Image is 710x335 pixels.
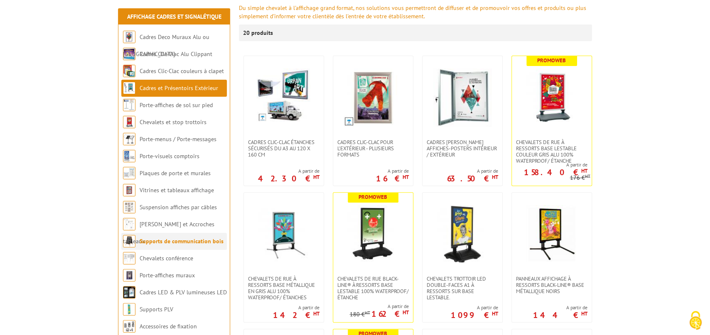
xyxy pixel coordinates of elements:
[123,220,214,245] a: [PERSON_NAME] et Accroches tableaux
[140,118,206,126] a: Chevalets et stop trottoirs
[403,174,409,181] sup: HT
[313,174,319,181] sup: HT
[123,167,135,179] img: Plaques de porte et murales
[258,168,319,174] span: A partir de
[359,193,387,201] b: Promoweb
[123,303,135,315] img: Supports PLV
[273,313,319,318] p: 142 €
[258,176,319,181] p: 42.30 €
[140,135,216,143] a: Porte-menus / Porte-messages
[123,82,135,94] img: Cadres et Présentoirs Extérieur
[123,116,135,128] img: Chevalets et stop trottoirs
[333,276,413,301] a: Chevalets de rue Black-Line® à ressorts base lestable 100% WATERPROOF/ Étanche
[123,150,135,162] img: Porte-visuels comptoirs
[433,68,491,127] img: Cadres vitrines affiches-posters intérieur / extérieur
[123,99,135,111] img: Porte-affiches de sol sur pied
[344,68,402,127] img: Cadres Clic-Clac pour l'extérieur - PLUSIEURS FORMATS
[123,133,135,145] img: Porte-menus / Porte-messages
[123,65,135,77] img: Cadres Clic-Clac couleurs à clapet
[248,139,319,158] span: Cadres Clic-Clac étanches sécurisés du A3 au 120 x 160 cm
[123,320,135,333] img: Accessoires de fixation
[451,313,498,318] p: 1099 €
[523,68,581,127] img: Chevalets de rue à ressorts base lestable couleur Gris Alu 100% waterproof/ étanche
[123,269,135,281] img: Porte-affiches muraux
[140,254,193,262] a: Chevalets conférence
[244,276,324,301] a: Chevalets de rue à ressorts base métallique en Gris Alu 100% WATERPROOF/ Étanches
[492,174,498,181] sup: HT
[427,276,498,301] span: Chevalets Trottoir LED double-faces A1 à ressorts sur base lestable.
[516,276,587,294] span: Panneaux affichage à ressorts Black-Line® base métallique Noirs
[337,276,409,301] span: Chevalets de rue Black-Line® à ressorts base lestable 100% WATERPROOF/ Étanche
[127,13,221,20] a: Affichage Cadres et Signalétique
[140,186,214,194] a: Vitrines et tableaux affichage
[537,57,566,64] b: Promoweb
[333,139,413,158] a: Cadres Clic-Clac pour l'extérieur - PLUSIEURS FORMATS
[140,101,213,109] a: Porte-affiches de sol sur pied
[524,170,587,175] p: 158.40 €
[423,139,502,158] a: Cadres [PERSON_NAME] affiches-posters intérieur / extérieur
[344,205,402,263] img: Chevalets de rue Black-Line® à ressorts base lestable 100% WATERPROOF/ Étanche
[123,184,135,196] img: Vitrines et tableaux affichage
[516,139,587,164] span: Chevalets de rue à ressorts base lestable couleur Gris Alu 100% waterproof/ étanche
[533,313,587,318] p: 144 €
[376,176,409,181] p: 16 €
[140,50,212,58] a: Cadres Clic-Clac Alu Clippant
[423,276,502,301] a: Chevalets Trottoir LED double-faces A1 à ressorts sur base lestable.
[376,168,409,174] span: A partir de
[365,310,370,315] sup: HT
[512,139,592,164] a: Chevalets de rue à ressorts base lestable couleur Gris Alu 100% waterproof/ étanche
[244,139,324,158] a: Cadres Clic-Clac étanches sécurisés du A3 au 120 x 160 cm
[140,203,217,211] a: Suspension affiches par câbles
[350,311,370,318] p: 180 €
[140,323,197,330] a: Accessoires de fixation
[239,4,592,20] div: Du simple chevalet à l'affichage grand format, nos solutions vous permettront de diffuser et de p...
[581,167,587,174] sup: HT
[140,289,227,296] a: Cadres LED & PLV lumineuses LED
[123,201,135,213] img: Suspension affiches par câbles
[248,276,319,301] span: Chevalets de rue à ressorts base métallique en Gris Alu 100% WATERPROOF/ Étanches
[427,139,498,158] span: Cadres [PERSON_NAME] affiches-posters intérieur / extérieur
[123,218,135,230] img: Cimaises et Accroches tableaux
[140,237,224,245] a: Supports de communication bois
[140,306,173,313] a: Supports PLV
[403,309,409,316] sup: HT
[337,139,409,158] span: Cadres Clic-Clac pour l'extérieur - PLUSIEURS FORMATS
[585,173,590,179] sup: HT
[140,84,218,92] a: Cadres et Présentoirs Extérieur
[255,205,313,263] img: Chevalets de rue à ressorts base métallique en Gris Alu 100% WATERPROOF/ Étanches
[433,205,491,263] img: Chevalets Trottoir LED double-faces A1 à ressorts sur base lestable.
[371,311,409,316] p: 162 €
[243,24,274,41] p: 20 produits
[512,161,587,168] span: A partir de
[570,175,590,181] p: 176 €
[257,68,311,122] img: Cadres Clic-Clac étanches sécurisés du A3 au 120 x 160 cm
[273,304,319,311] span: A partir de
[313,310,319,317] sup: HT
[350,303,409,310] span: A partir de
[681,307,710,335] button: Cookies (fenêtre modale)
[123,31,135,43] img: Cadres Deco Muraux Alu ou Bois
[451,304,498,311] span: A partir de
[492,310,498,317] sup: HT
[533,304,587,311] span: A partir de
[685,310,706,331] img: Cookies (fenêtre modale)
[140,169,211,177] a: Plaques de porte et murales
[512,276,592,294] a: Panneaux affichage à ressorts Black-Line® base métallique Noirs
[523,205,581,263] img: Panneaux affichage à ressorts Black-Line® base métallique Noirs
[123,33,209,58] a: Cadres Deco Muraux Alu ou [GEOGRAPHIC_DATA]
[447,176,498,181] p: 63.50 €
[123,252,135,264] img: Chevalets conférence
[140,271,195,279] a: Porte-affiches muraux
[447,168,498,174] span: A partir de
[123,286,135,298] img: Cadres LED & PLV lumineuses LED
[581,310,587,317] sup: HT
[140,152,199,160] a: Porte-visuels comptoirs
[140,67,224,75] a: Cadres Clic-Clac couleurs à clapet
